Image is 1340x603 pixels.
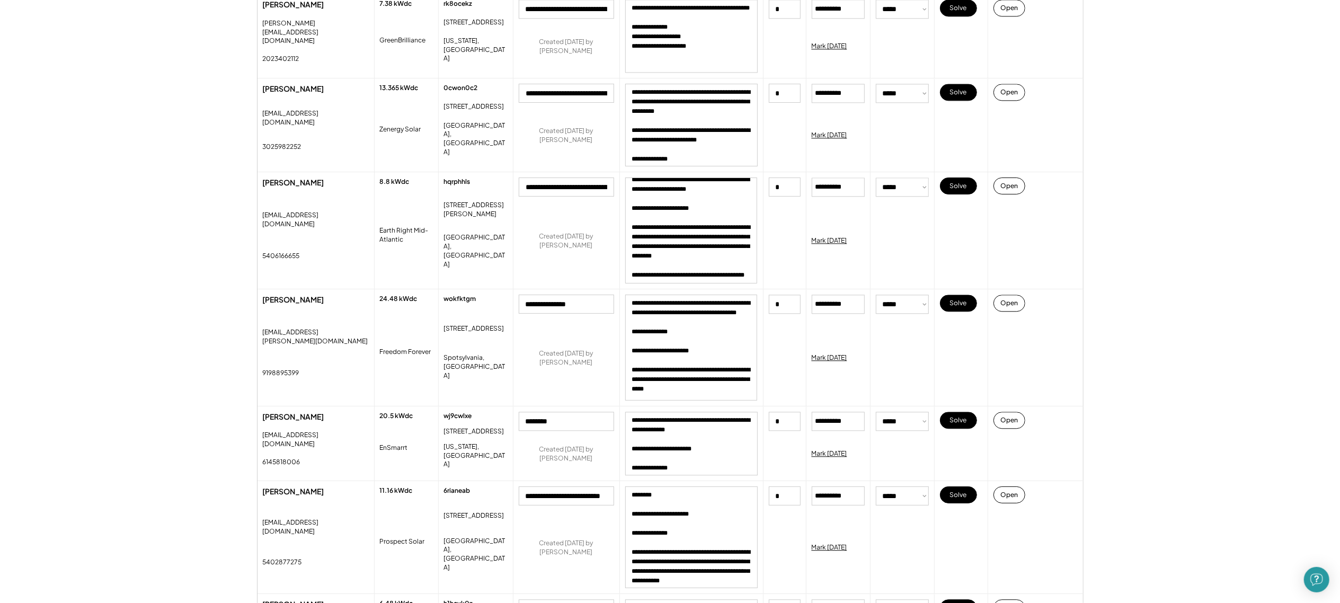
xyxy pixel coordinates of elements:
div: 11.16 kWdc [380,486,413,495]
div: Mark [DATE] [812,42,847,51]
div: [EMAIL_ADDRESS][DOMAIN_NAME] [263,211,369,229]
button: Solve [940,412,977,429]
div: [EMAIL_ADDRESS][PERSON_NAME][DOMAIN_NAME] [263,328,369,346]
div: EnSmarrt [380,444,408,453]
div: Created [DATE] by [PERSON_NAME] [519,349,614,367]
div: 6145818006 [263,458,300,467]
div: [STREET_ADDRESS] [444,102,504,111]
div: Mark [DATE] [812,131,847,140]
div: [US_STATE], [GEOGRAPHIC_DATA] [444,37,508,63]
div: [EMAIL_ADDRESS][DOMAIN_NAME] [263,431,369,449]
div: [STREET_ADDRESS] [444,18,504,27]
div: [STREET_ADDRESS][PERSON_NAME] [444,201,508,219]
div: [US_STATE], [GEOGRAPHIC_DATA] [444,442,508,469]
div: [GEOGRAPHIC_DATA], [GEOGRAPHIC_DATA] [444,537,508,572]
div: GreenBrilliance [380,36,426,45]
div: [STREET_ADDRESS] [444,324,504,333]
button: Solve [940,178,977,194]
div: 0cwon0c2 [444,84,478,93]
div: 8.8 kWdc [380,178,410,187]
div: Spotsylvania, [GEOGRAPHIC_DATA] [444,353,508,380]
div: [PERSON_NAME] [263,412,369,422]
div: Open Intercom Messenger [1304,567,1329,592]
button: Open [993,178,1025,194]
button: Solve [940,295,977,312]
div: 5406166655 [263,252,300,261]
div: Mark [DATE] [812,236,847,245]
div: [STREET_ADDRESS] [444,427,504,436]
div: Created [DATE] by [PERSON_NAME] [519,445,614,463]
div: Created [DATE] by [PERSON_NAME] [519,38,614,56]
button: Solve [940,486,977,503]
div: [GEOGRAPHIC_DATA], [GEOGRAPHIC_DATA] [444,121,508,157]
div: Freedom Forever [380,348,431,357]
div: 20.5 kWdc [380,412,413,421]
div: [PERSON_NAME] [263,178,369,188]
div: Prospect Solar [380,537,425,546]
div: [GEOGRAPHIC_DATA], [GEOGRAPHIC_DATA] [444,233,508,269]
div: Mark [DATE] [812,353,847,362]
div: 13.365 kWdc [380,84,419,93]
div: Zenergy Solar [380,125,421,134]
div: Created [DATE] by [PERSON_NAME] [519,127,614,145]
div: [PERSON_NAME] [263,84,369,94]
button: Open [993,486,1025,503]
div: hqrphhls [444,178,471,187]
div: [PERSON_NAME][EMAIL_ADDRESS][DOMAIN_NAME] [263,19,369,46]
button: Open [993,412,1025,429]
div: 24.48 kWdc [380,295,418,304]
div: [STREET_ADDRESS] [444,511,504,520]
div: Created [DATE] by [PERSON_NAME] [519,232,614,250]
div: Earth Right Mid-Atlantic [380,226,433,244]
div: Mark [DATE] [812,449,847,458]
div: [EMAIL_ADDRESS][DOMAIN_NAME] [263,518,369,536]
div: 3025982252 [263,143,301,152]
div: Created [DATE] by [PERSON_NAME] [519,539,614,557]
div: [PERSON_NAME] [263,295,369,305]
div: Mark [DATE] [812,543,847,552]
div: 2023402112 [263,55,299,64]
button: Open [993,295,1025,312]
div: wokfktgm [444,295,476,304]
button: Open [993,84,1025,101]
button: Solve [940,84,977,101]
div: 5402877275 [263,558,302,567]
div: [EMAIL_ADDRESS][DOMAIN_NAME] [263,109,369,127]
div: [PERSON_NAME] [263,486,369,497]
div: wj9cwlxe [444,412,472,421]
div: 6rianeab [444,486,471,495]
div: 9198895399 [263,369,299,378]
